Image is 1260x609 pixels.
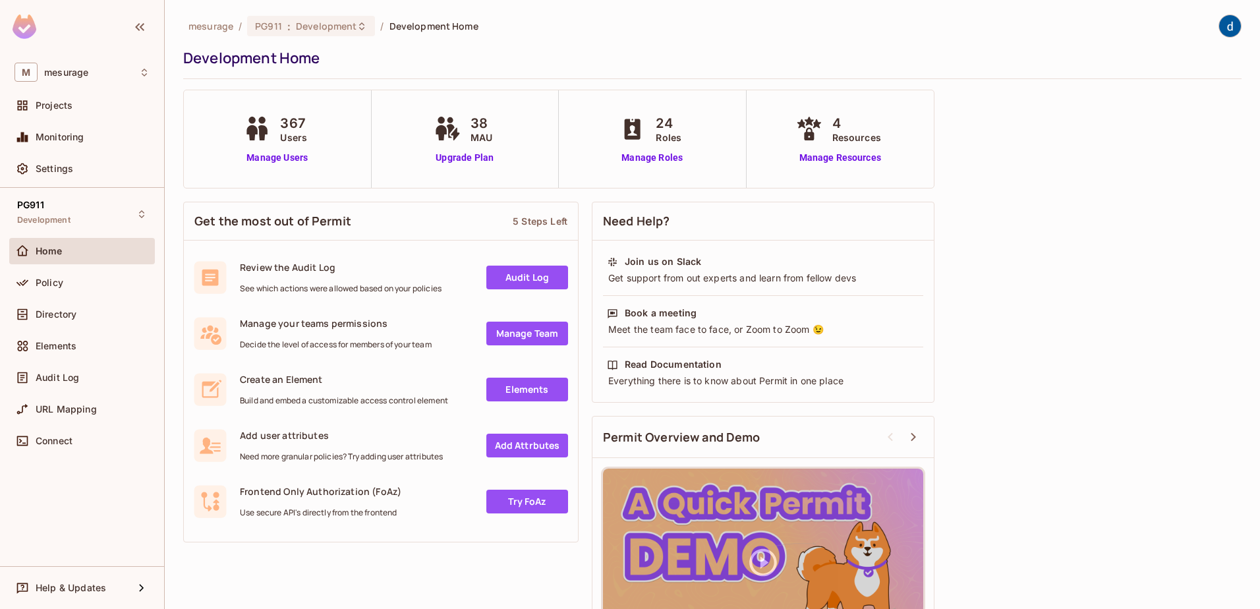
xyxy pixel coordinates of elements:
[36,246,63,256] span: Home
[625,255,701,268] div: Join us on Slack
[607,272,919,285] div: Get support from out experts and learn from fellow devs
[832,130,881,144] span: Resources
[194,213,351,229] span: Get the most out of Permit
[380,20,384,32] li: /
[241,151,314,165] a: Manage Users
[486,434,568,457] a: Add Attrbutes
[625,306,697,320] div: Book a meeting
[616,151,688,165] a: Manage Roles
[36,436,72,446] span: Connect
[36,372,79,383] span: Audit Log
[793,151,888,165] a: Manage Resources
[603,213,670,229] span: Need Help?
[240,395,448,406] span: Build and embed a customizable access control element
[431,151,499,165] a: Upgrade Plan
[44,67,88,78] span: Workspace: mesurage
[188,20,233,32] span: the active workspace
[603,429,760,446] span: Permit Overview and Demo
[240,373,448,386] span: Create an Element
[239,20,242,32] li: /
[240,339,432,350] span: Decide the level of access for members of your team
[486,266,568,289] a: Audit Log
[14,63,38,82] span: M
[513,215,567,227] div: 5 Steps Left
[280,130,307,144] span: Users
[486,490,568,513] a: Try FoAz
[36,277,63,288] span: Policy
[36,341,76,351] span: Elements
[287,21,291,32] span: :
[36,309,76,320] span: Directory
[36,163,73,174] span: Settings
[656,130,681,144] span: Roles
[240,317,432,330] span: Manage your teams permissions
[13,14,36,39] img: SReyMgAAAABJRU5ErkJggg==
[607,323,919,336] div: Meet the team face to face, or Zoom to Zoom 😉
[389,20,478,32] span: Development Home
[240,485,401,498] span: Frontend Only Authorization (FoAz)
[36,404,97,415] span: URL Mapping
[625,358,722,371] div: Read Documentation
[36,132,84,142] span: Monitoring
[255,20,282,32] span: PG911
[36,100,72,111] span: Projects
[471,113,492,133] span: 38
[832,113,881,133] span: 4
[1219,15,1241,37] img: dev 911gcl
[240,507,401,518] span: Use secure API's directly from the frontend
[296,20,357,32] span: Development
[486,378,568,401] a: Elements
[17,200,44,210] span: PG911
[240,261,442,274] span: Review the Audit Log
[280,113,307,133] span: 367
[471,130,492,144] span: MAU
[240,283,442,294] span: See which actions were allowed based on your policies
[656,113,681,133] span: 24
[607,374,919,388] div: Everything there is to know about Permit in one place
[17,215,71,225] span: Development
[240,451,443,462] span: Need more granular policies? Try adding user attributes
[486,322,568,345] a: Manage Team
[240,429,443,442] span: Add user attributes
[36,583,106,593] span: Help & Updates
[183,48,1235,68] div: Development Home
